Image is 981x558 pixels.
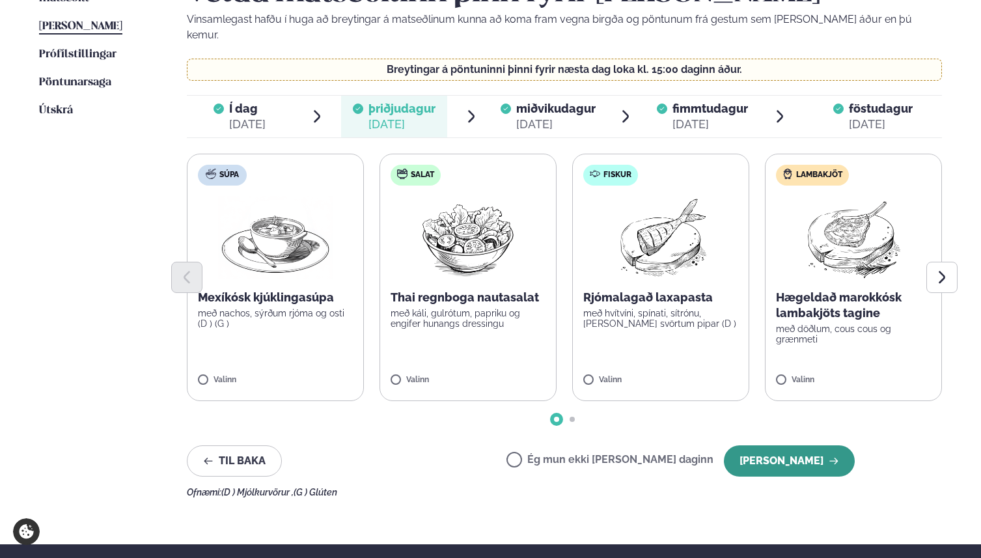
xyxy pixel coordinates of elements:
p: með döðlum, cous cous og grænmeti [776,324,931,344]
span: Prófílstillingar [39,49,117,60]
button: [PERSON_NAME] [724,445,855,477]
p: Mexíkósk kjúklingasúpa [198,290,353,305]
span: Súpa [219,170,239,180]
div: Ofnæmi: [187,487,942,497]
a: Cookie settings [13,518,40,545]
p: Vinsamlegast hafðu í huga að breytingar á matseðlinum kunna að koma fram vegna birgða og pöntunum... [187,12,942,43]
p: Thai regnboga nautasalat [391,290,546,305]
p: með hvítvíni, spínati, sítrónu, [PERSON_NAME] svörtum pipar (D ) [583,308,738,329]
img: Lamb-Meat.png [796,196,911,279]
span: föstudagur [849,102,913,115]
div: [DATE] [849,117,913,132]
div: [DATE] [672,117,748,132]
img: soup.svg [206,169,216,179]
p: Breytingar á pöntuninni þinni fyrir næsta dag loka kl. 15:00 daginn áður. [200,64,929,75]
div: [DATE] [516,117,596,132]
a: Pöntunarsaga [39,75,111,91]
a: Útskrá [39,103,73,119]
button: Til baka [187,445,282,477]
span: Go to slide 2 [570,417,575,422]
button: Next slide [926,262,958,293]
img: Salad.png [411,196,526,279]
span: (D ) Mjólkurvörur , [221,487,294,497]
img: fish.svg [590,169,600,179]
span: Go to slide 1 [554,417,559,422]
span: Salat [411,170,434,180]
span: Pöntunarsaga [39,77,111,88]
div: [DATE] [229,117,266,132]
span: þriðjudagur [368,102,435,115]
p: Hægeldað marokkósk lambakjöts tagine [776,290,931,321]
img: salad.svg [397,169,408,179]
button: Previous slide [171,262,202,293]
span: Í dag [229,101,266,117]
img: Fish.png [603,196,719,279]
img: Soup.png [218,196,333,279]
a: Prófílstillingar [39,47,117,63]
img: Lamb.svg [782,169,793,179]
span: Lambakjöt [796,170,842,180]
div: [DATE] [368,117,435,132]
p: Rjómalagað laxapasta [583,290,738,305]
a: [PERSON_NAME] [39,19,122,35]
span: Fiskur [603,170,631,180]
span: fimmtudagur [672,102,748,115]
span: Útskrá [39,105,73,116]
span: [PERSON_NAME] [39,21,122,32]
p: með káli, gulrótum, papriku og engifer hunangs dressingu [391,308,546,329]
span: miðvikudagur [516,102,596,115]
p: með nachos, sýrðum rjóma og osti (D ) (G ) [198,308,353,329]
span: (G ) Glúten [294,487,337,497]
